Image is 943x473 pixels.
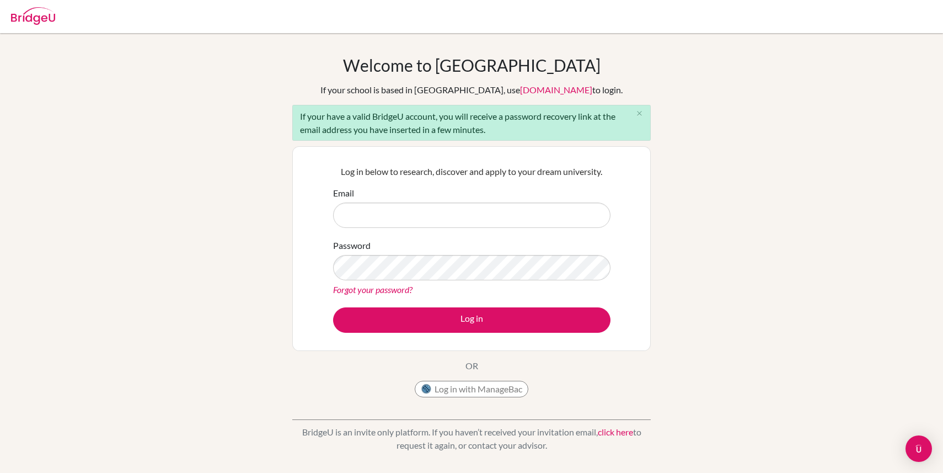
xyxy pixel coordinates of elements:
button: Log in [333,307,610,333]
p: Log in below to research, discover and apply to your dream university. [333,165,610,178]
div: Open Intercom Messenger [906,435,932,462]
p: BridgeU is an invite only platform. If you haven’t received your invitation email, to request it ... [292,426,651,452]
label: Email [333,187,354,200]
h1: Welcome to [GEOGRAPHIC_DATA] [343,55,601,75]
label: Password [333,239,371,252]
div: If your have a valid BridgeU account, you will receive a password recovery link at the email addr... [292,105,651,141]
button: Close [628,105,650,122]
a: click here [598,427,633,437]
div: If your school is based in [GEOGRAPHIC_DATA], use to login. [320,83,623,97]
a: Forgot your password? [333,284,412,295]
button: Log in with ManageBac [415,381,528,397]
img: Bridge-U [11,7,55,25]
a: [DOMAIN_NAME] [520,84,592,95]
i: close [635,109,644,118]
p: OR [465,359,478,373]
